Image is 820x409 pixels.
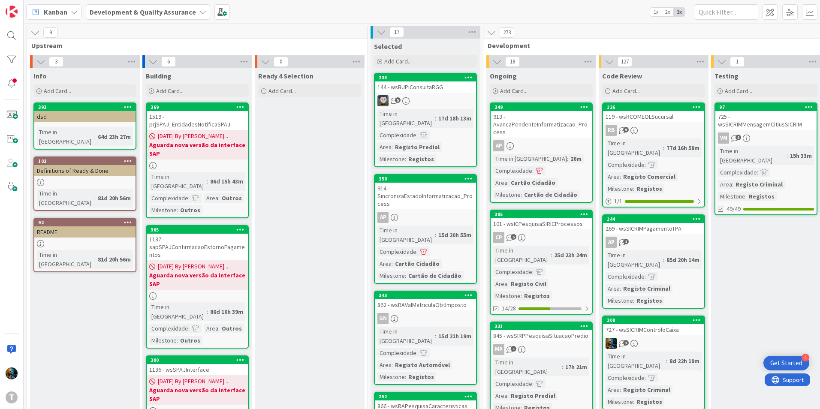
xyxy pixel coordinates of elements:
span: : [405,154,406,164]
div: 103Definitions of Ready & Done [34,157,136,176]
div: Time in [GEOGRAPHIC_DATA] [37,127,94,146]
div: 97725 - wsSICRIMMensagemCitiusSICRIM [715,103,817,130]
div: Cartão de Cidadão [522,190,579,199]
span: : [392,142,393,152]
span: 5 [511,234,516,240]
div: Registo Criminal [621,284,672,293]
div: Time in [GEOGRAPHIC_DATA] [493,154,567,163]
div: 144269 - wsSICRIMPagamentoTPA [603,215,704,234]
span: 273 [500,27,514,38]
div: 349 [491,103,592,111]
div: 81d 20h 56m [96,193,133,203]
div: AP [377,212,389,223]
span: : [663,255,664,265]
div: 343 [375,292,476,299]
div: 331 [494,323,592,329]
span: 1 [511,346,516,352]
div: Time in [GEOGRAPHIC_DATA] [606,250,663,269]
div: Area [377,259,392,268]
div: 914 - SincronizaEstadoInformatizacao_Process [375,183,476,209]
div: 252 [375,393,476,400]
div: 365 [151,227,248,233]
div: Cartão de Cidadão [406,271,464,280]
div: Milestone [606,184,633,193]
div: Complexidade [606,160,645,169]
a: 305101 - wsICPesquisaSIRICProcessosCPTime in [GEOGRAPHIC_DATA]:25d 23h 24mComplexidade:Area:Regis... [490,210,593,315]
div: Time in [GEOGRAPHIC_DATA] [37,250,94,269]
div: Milestone [493,291,521,301]
div: 1136 - wsSPAJInterface [147,364,248,375]
div: 25d 23h 24m [552,250,589,260]
div: 308 [603,316,704,324]
div: 1137 - sapSPAJConfirmacaoEstornoPagamentos [147,234,248,260]
div: 86d 16h 39m [208,307,245,316]
a: 350914 - SincronizaEstadoInformatizacao_ProcessAPTime in [GEOGRAPHIC_DATA]:15d 20h 55mComplexidad... [374,174,477,284]
div: 233 [375,74,476,81]
span: : [392,259,393,268]
span: : [663,143,664,153]
div: Milestone [377,271,405,280]
img: Visit kanbanzone.com [6,6,18,18]
div: 126119 - wsRCOMEOLSucursal [603,103,704,122]
div: Get Started [770,359,802,367]
span: : [521,291,522,301]
span: [DATE] By [PERSON_NAME]... [158,132,228,141]
span: : [207,177,208,186]
span: : [94,132,96,141]
span: Add Card... [156,87,184,95]
div: 126 [603,103,704,111]
div: 126 [607,104,704,110]
span: 1 [730,57,745,67]
div: Milestone [377,154,405,164]
span: : [207,307,208,316]
div: 350 [375,175,476,183]
div: MP [491,344,592,355]
div: 103 [38,158,136,164]
span: [DATE] By [PERSON_NAME]... [158,377,228,386]
div: 15h 33m [788,151,814,160]
span: : [620,385,621,394]
span: 14/28 [502,304,516,313]
b: Aguarda nova versão da interface SAP [149,141,245,158]
div: 81d 20h 56m [96,255,133,264]
div: 390 [147,356,248,364]
span: Add Card... [44,87,71,95]
div: CP [491,232,592,243]
span: : [218,193,220,203]
span: : [633,296,634,305]
span: 9 [623,127,629,132]
div: T [6,391,18,403]
div: 393 [38,104,136,110]
span: : [562,362,563,372]
div: 15d 21h 19m [436,331,473,341]
span: : [633,397,634,406]
a: 233144 - wsBUPiConsultaRGGLSTime in [GEOGRAPHIC_DATA]:17d 18h 13mComplexidade:Area:Registo Predia... [374,73,477,167]
div: Outros [178,205,202,215]
div: 1519 - prjSPAJ_EntidadesNotificaSPAJ [147,111,248,130]
div: Milestone [149,336,177,345]
a: 144269 - wsSICRIMPagamentoTPAAPTime in [GEOGRAPHIC_DATA]:85d 20h 14mComplexidade:Area:Registo Cri... [602,214,705,309]
span: Add Card... [384,57,412,65]
span: : [507,279,509,289]
div: 862 - wsRAValMatriculaObtImposto [375,299,476,310]
span: 3x [673,8,685,16]
div: Cartão Cidadão [509,178,558,187]
div: 97 [715,103,817,111]
span: 49/49 [727,204,741,214]
div: 365 [147,226,248,234]
div: Outros [220,193,244,203]
div: 305101 - wsICPesquisaSIRICProcessos [491,211,592,229]
div: Time in [GEOGRAPHIC_DATA] [149,172,207,191]
div: Milestone [149,205,177,215]
div: Time in [GEOGRAPHIC_DATA] [37,189,94,208]
span: : [645,160,646,169]
span: : [745,192,747,201]
div: Complexidade [149,193,188,203]
span: 6 [161,57,176,67]
span: Kanban [44,7,67,17]
div: Area [204,324,218,333]
div: 3691519 - prjSPAJ_EntidadesNotificaSPAJ [147,103,248,130]
div: Complexidade [606,373,645,382]
div: 15d 20h 55m [436,230,473,240]
span: 3 [49,57,63,67]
